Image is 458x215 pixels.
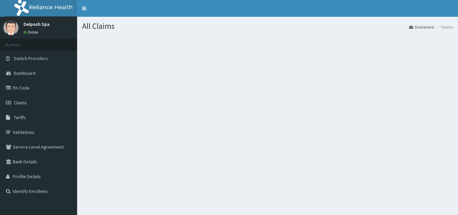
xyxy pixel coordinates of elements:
[14,55,48,61] span: Switch Providers
[435,24,453,30] li: Claims
[23,30,40,35] a: Online
[14,114,26,120] span: Tariffs
[14,100,27,106] span: Claims
[82,22,453,31] h1: All Claims
[3,20,18,35] img: User Image
[14,70,36,76] span: Dashboard
[23,22,50,26] p: Delposh Spa
[409,24,434,30] a: Dashboard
